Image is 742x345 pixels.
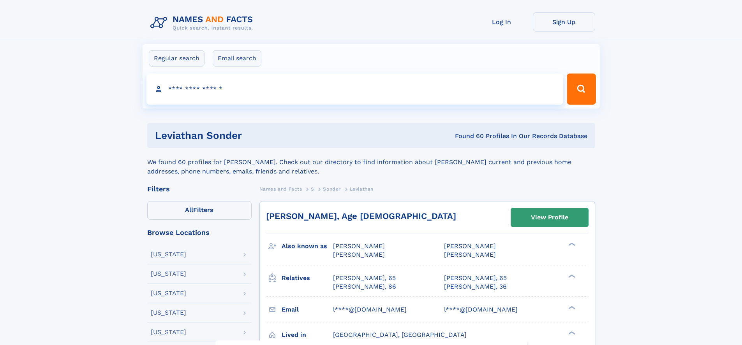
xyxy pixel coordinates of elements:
[266,211,456,221] a: [PERSON_NAME], Age [DEMOGRAPHIC_DATA]
[471,12,533,32] a: Log In
[151,271,186,277] div: [US_STATE]
[444,282,507,291] a: [PERSON_NAME], 36
[531,208,568,226] div: View Profile
[566,273,576,278] div: ❯
[282,271,333,285] h3: Relatives
[151,251,186,257] div: [US_STATE]
[566,305,576,310] div: ❯
[444,242,496,250] span: [PERSON_NAME]
[533,12,595,32] a: Sign Up
[311,186,314,192] span: S
[567,74,596,105] button: Search Button
[149,50,204,67] label: Regular search
[282,328,333,341] h3: Lived in
[511,208,588,227] a: View Profile
[147,12,259,33] img: Logo Names and Facts
[185,206,193,214] span: All
[323,186,341,192] span: Sonder
[147,186,252,193] div: Filters
[444,251,496,258] span: [PERSON_NAME]
[348,132,587,140] div: Found 60 Profiles In Our Records Database
[333,242,385,250] span: [PERSON_NAME]
[147,229,252,236] div: Browse Locations
[151,290,186,296] div: [US_STATE]
[323,184,341,194] a: Sonder
[333,282,396,291] a: [PERSON_NAME], 86
[444,274,507,282] a: [PERSON_NAME], 65
[282,240,333,253] h3: Also known as
[566,330,576,335] div: ❯
[566,242,576,247] div: ❯
[155,131,349,140] h1: leviathan sonder
[147,148,595,176] div: We found 60 profiles for [PERSON_NAME]. Check out our directory to find information about [PERSON...
[333,251,385,258] span: [PERSON_NAME]
[282,303,333,316] h3: Email
[311,184,314,194] a: S
[333,331,467,338] span: [GEOGRAPHIC_DATA], [GEOGRAPHIC_DATA]
[151,310,186,316] div: [US_STATE]
[333,274,396,282] a: [PERSON_NAME], 65
[151,329,186,335] div: [US_STATE]
[259,184,302,194] a: Names and Facts
[147,201,252,220] label: Filters
[146,74,564,105] input: search input
[350,186,374,192] span: Leviathan
[213,50,261,67] label: Email search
